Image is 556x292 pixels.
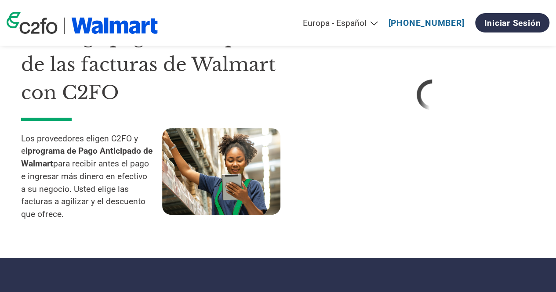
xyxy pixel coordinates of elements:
a: [PHONE_NUMBER] [388,18,464,28]
strong: programa de Pago Anticipado de Walmart [21,146,153,169]
h1: Obtenga pagos anticipados de las facturas de Walmart con C2FO [21,22,303,107]
img: Walmart [71,18,158,34]
img: c2fo logo [7,12,58,34]
img: supply chain worker [162,128,280,215]
a: Iniciar sesión [475,13,549,32]
p: Los proveedores eligen C2FO y el para recibir antes el pago e ingresar más dinero en efectivo a s... [21,133,162,221]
